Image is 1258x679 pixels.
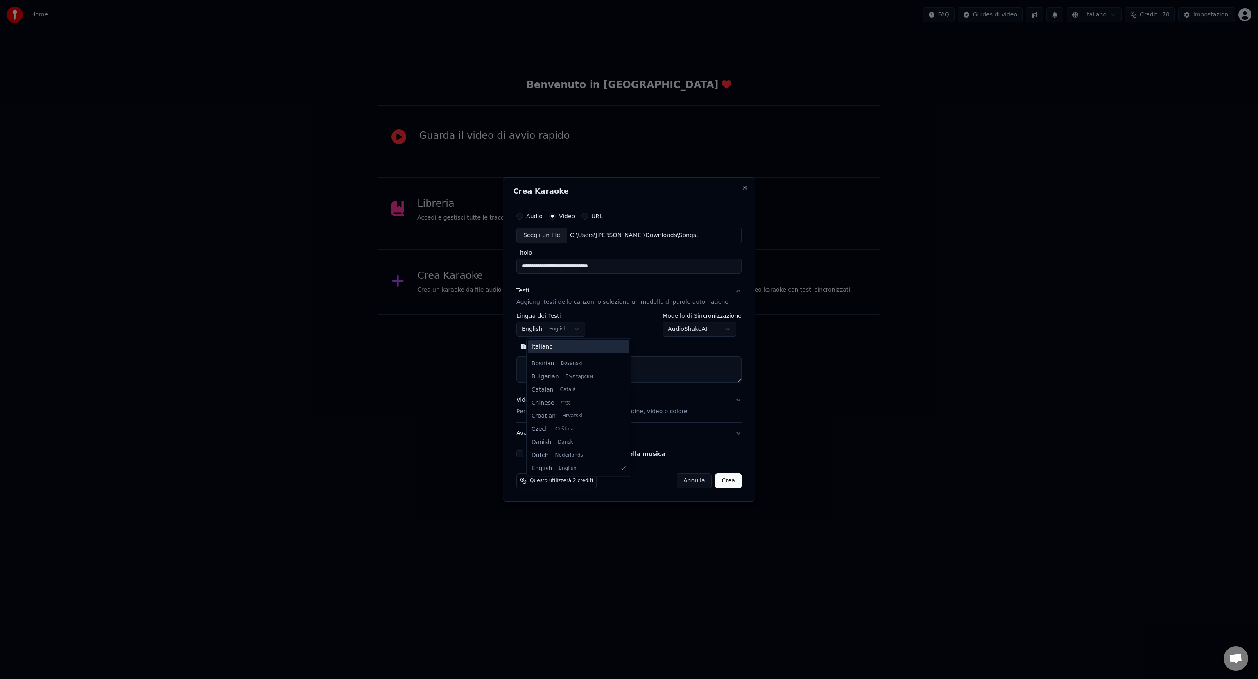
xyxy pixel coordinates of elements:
[532,425,549,433] span: Czech
[559,465,576,471] span: English
[532,398,554,407] span: Chinese
[558,439,573,445] span: Dansk
[532,372,559,380] span: Bulgarian
[532,343,553,351] span: Italiano
[532,451,549,459] span: Dutch
[561,399,571,406] span: 中文
[555,426,574,432] span: Čeština
[555,452,583,458] span: Nederlands
[562,412,583,419] span: Hrvatski
[532,412,556,420] span: Croatian
[532,385,554,394] span: Catalan
[532,438,551,446] span: Danish
[566,373,593,380] span: Български
[532,464,552,472] span: English
[560,386,576,393] span: Català
[532,360,554,368] span: Bosnian
[561,360,582,367] span: Bosanski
